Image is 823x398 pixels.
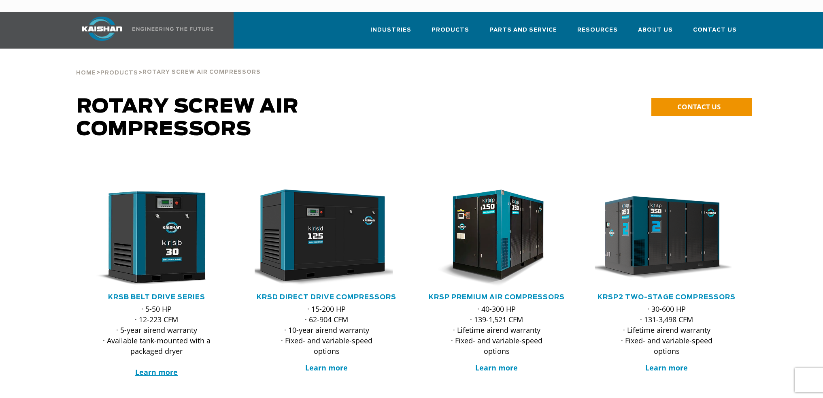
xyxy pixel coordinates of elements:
div: > > [76,49,261,79]
div: krsp150 [425,189,569,287]
a: CONTACT US [651,98,752,116]
img: Engineering the future [132,27,213,31]
div: krsb30 [85,189,229,287]
a: Learn more [645,363,688,372]
img: krsp150 [419,189,563,287]
a: Learn more [475,363,518,372]
span: Industries [370,26,411,35]
div: krsd125 [255,189,399,287]
a: Resources [577,19,618,47]
a: Learn more [305,363,348,372]
a: Learn more [135,367,178,377]
span: CONTACT US [677,102,721,111]
img: krsp350 [589,189,733,287]
span: Resources [577,26,618,35]
span: Rotary Screw Air Compressors [77,97,299,139]
img: krsb30 [79,189,223,287]
a: Products [432,19,469,47]
a: About Us [638,19,673,47]
span: Products [432,26,469,35]
span: Products [100,70,138,76]
span: About Us [638,26,673,35]
a: KRSD Direct Drive Compressors [257,294,396,300]
a: KRSP2 Two-Stage Compressors [598,294,736,300]
span: Home [76,70,96,76]
p: · 40-300 HP · 139-1,521 CFM · Lifetime airend warranty · Fixed- and variable-speed options [441,304,553,356]
img: krsd125 [249,189,393,287]
img: kaishan logo [72,17,132,41]
p: · 5-50 HP · 12-223 CFM · 5-year airend warranty · Available tank-mounted with a packaged dryer [101,304,213,377]
span: Parts and Service [489,26,557,35]
a: Contact Us [693,19,737,47]
a: Kaishan USA [72,12,215,49]
a: KRSP Premium Air Compressors [429,294,565,300]
span: Rotary Screw Air Compressors [142,70,261,75]
a: Parts and Service [489,19,557,47]
div: krsp350 [595,189,739,287]
a: Home [76,69,96,76]
a: KRSB Belt Drive Series [108,294,205,300]
a: Industries [370,19,411,47]
a: Products [100,69,138,76]
span: Contact Us [693,26,737,35]
p: · 15-200 HP · 62-904 CFM · 10-year airend warranty · Fixed- and variable-speed options [271,304,383,356]
p: · 30-600 HP · 131-3,498 CFM · Lifetime airend warranty · Fixed- and variable-speed options [611,304,723,356]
